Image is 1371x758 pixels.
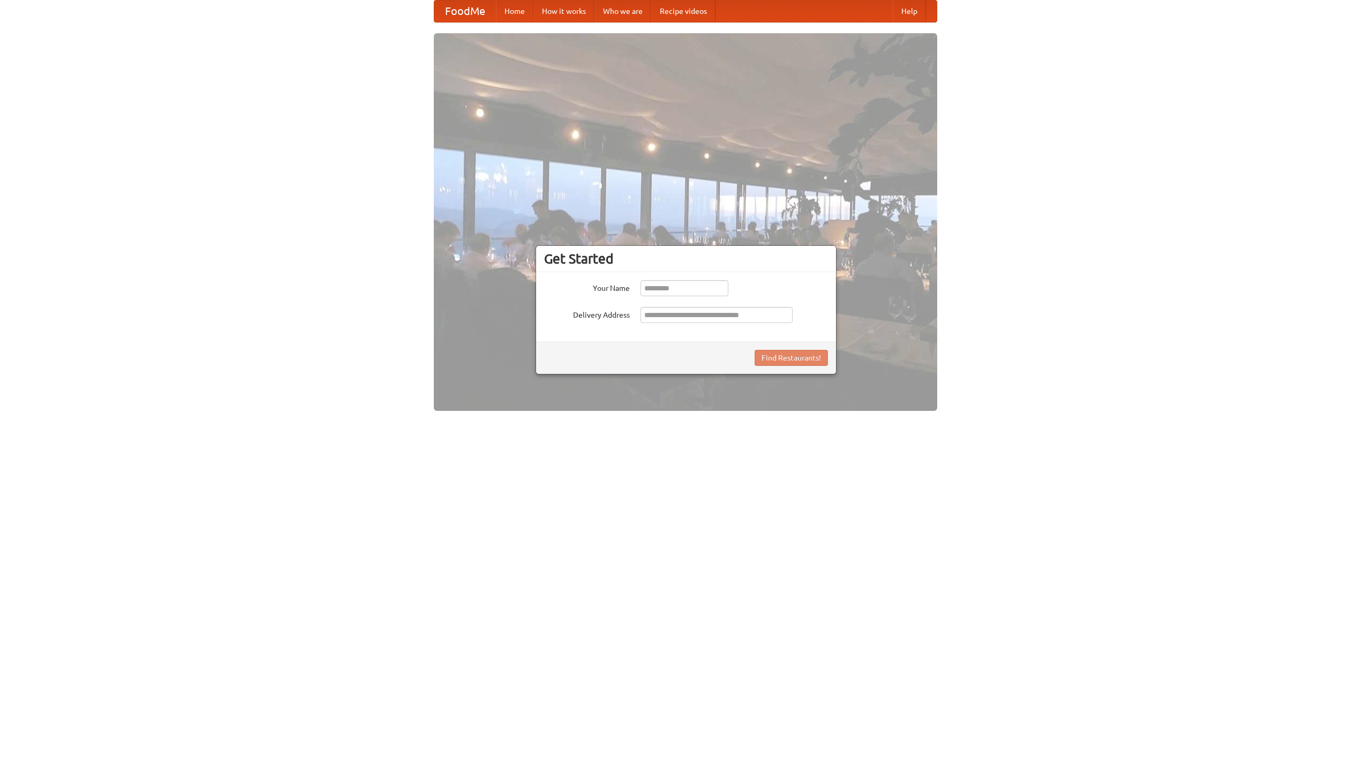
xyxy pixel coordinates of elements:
a: Recipe videos [651,1,715,22]
button: Find Restaurants! [755,350,828,366]
a: How it works [533,1,594,22]
a: Home [496,1,533,22]
a: Help [893,1,926,22]
h3: Get Started [544,251,828,267]
a: FoodMe [434,1,496,22]
a: Who we are [594,1,651,22]
label: Your Name [544,280,630,294]
label: Delivery Address [544,307,630,320]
